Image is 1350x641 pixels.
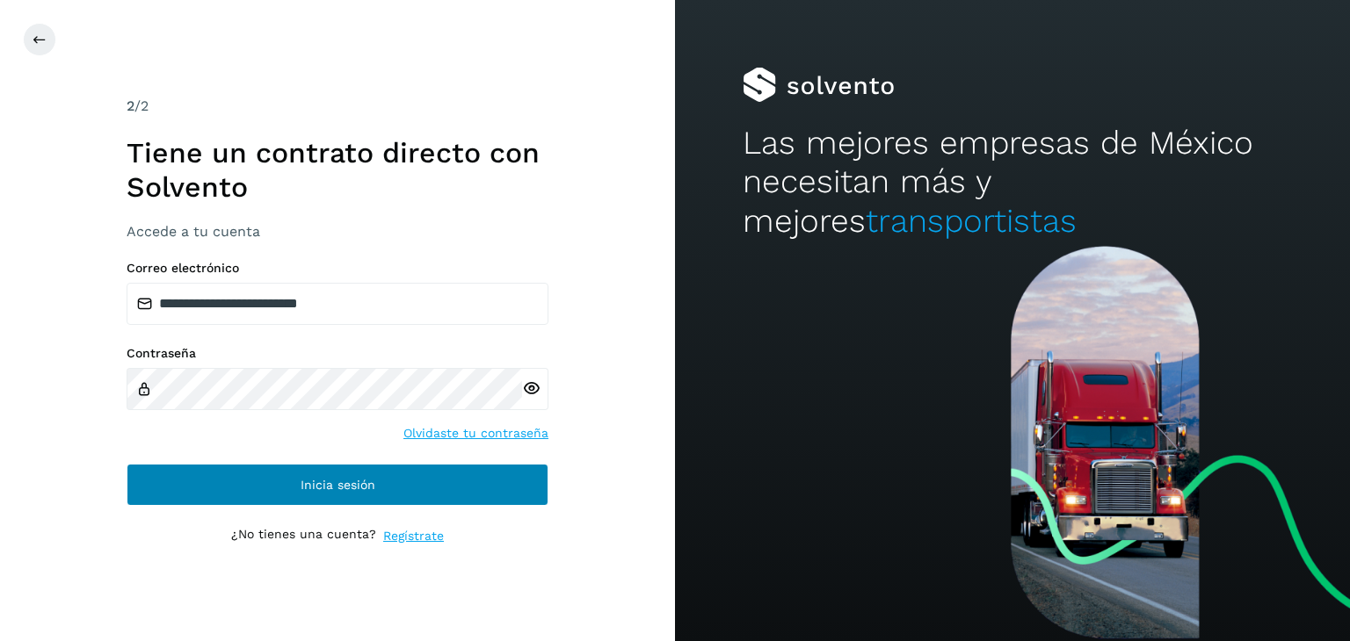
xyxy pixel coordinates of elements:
label: Contraseña [127,346,548,361]
h2: Las mejores empresas de México necesitan más y mejores [743,124,1282,241]
h1: Tiene un contrato directo con Solvento [127,136,548,204]
a: Olvidaste tu contraseña [403,424,548,443]
a: Regístrate [383,527,444,545]
div: /2 [127,96,548,117]
span: 2 [127,97,134,114]
p: ¿No tienes una cuenta? [231,527,376,545]
button: Inicia sesión [127,464,548,506]
span: Inicia sesión [301,479,375,491]
h3: Accede a tu cuenta [127,223,548,240]
span: transportistas [866,202,1077,240]
label: Correo electrónico [127,261,548,276]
